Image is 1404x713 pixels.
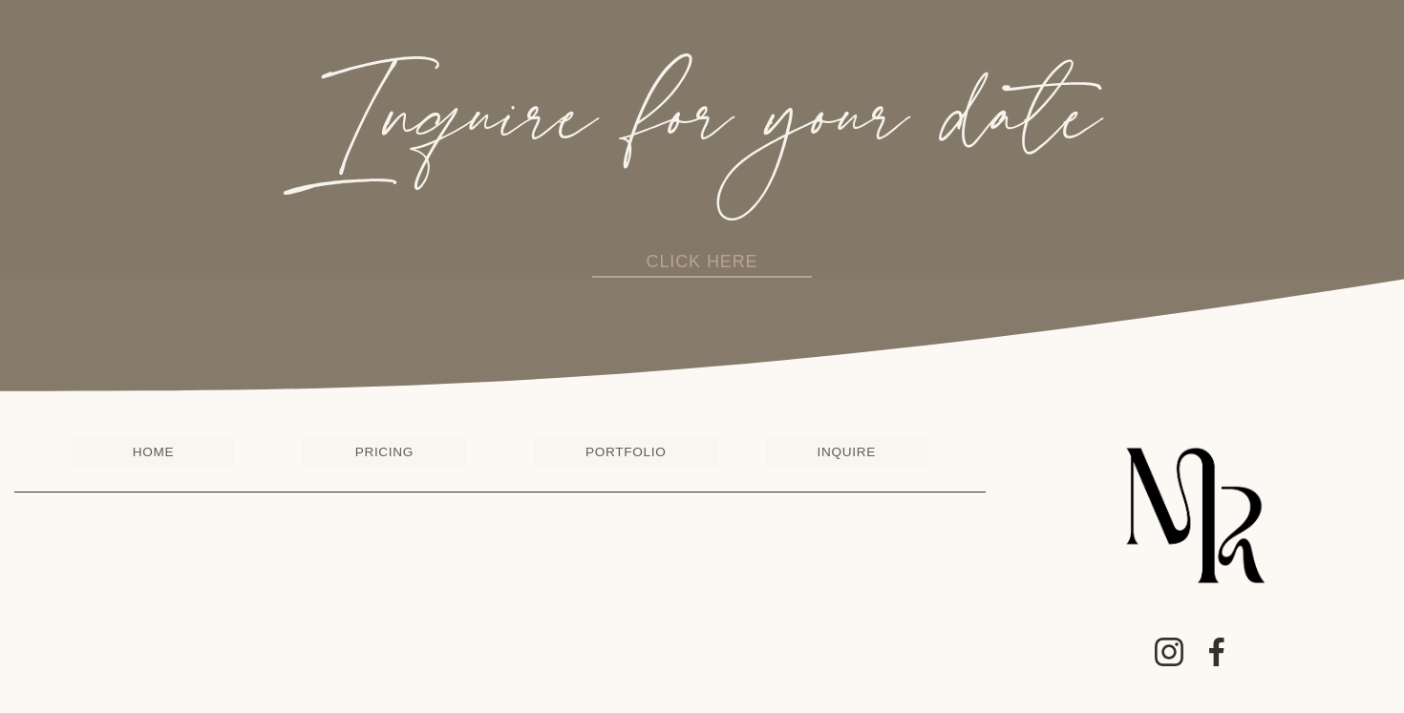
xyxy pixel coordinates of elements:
[1154,637,1184,667] a: Instagram
[534,437,717,467] a: PORTFOLIO
[72,437,234,467] a: HOME
[303,48,1101,199] h3: Inquire for your date
[592,248,813,278] a: CLICK HERE
[303,437,465,467] a: PRICING
[1202,637,1232,667] a: Facebook
[765,437,927,467] a: INQUIRE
